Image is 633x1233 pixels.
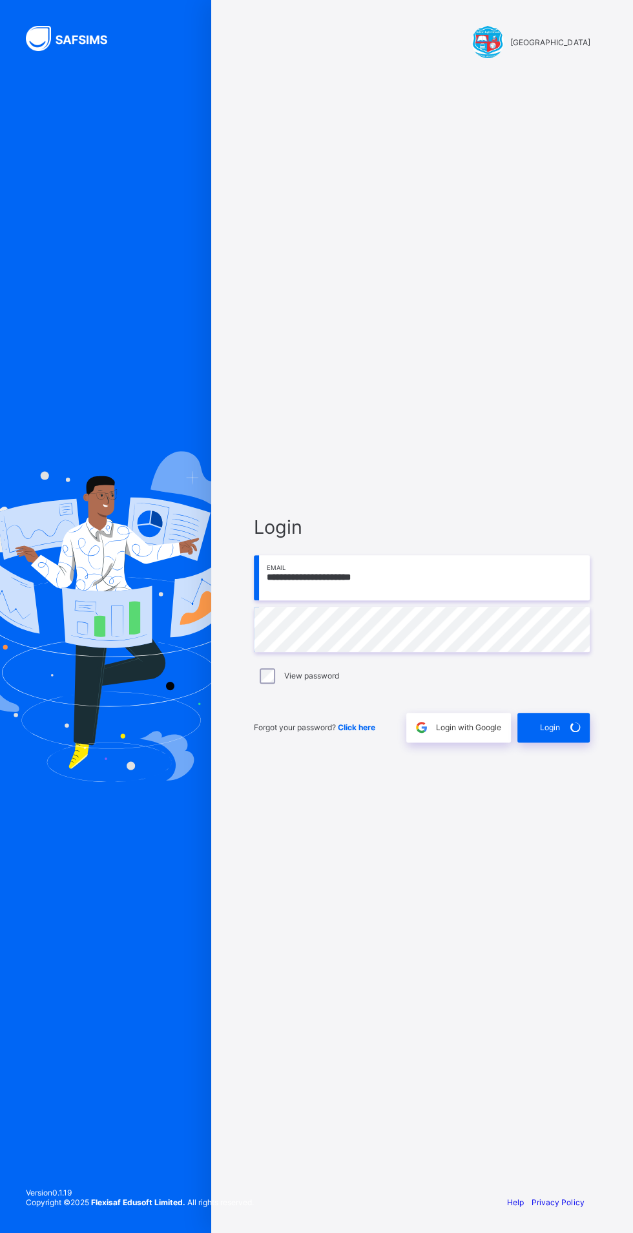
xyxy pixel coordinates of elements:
span: [GEOGRAPHIC_DATA] [510,37,590,47]
span: Login [254,516,590,538]
a: Help [507,1197,524,1207]
span: Login [540,722,560,732]
span: Forgot your password? [254,722,375,732]
strong: Flexisaf Edusoft Limited. [91,1197,185,1207]
img: SAFSIMS Logo [26,26,123,51]
span: Version 0.1.19 [26,1188,254,1197]
span: Login with Google [436,722,501,732]
img: google.396cfc9801f0270233282035f929180a.svg [414,720,429,735]
a: Privacy Policy [532,1197,584,1207]
span: Copyright © 2025 All rights reserved. [26,1197,254,1207]
a: Click here [338,722,375,732]
label: View password [284,671,339,680]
